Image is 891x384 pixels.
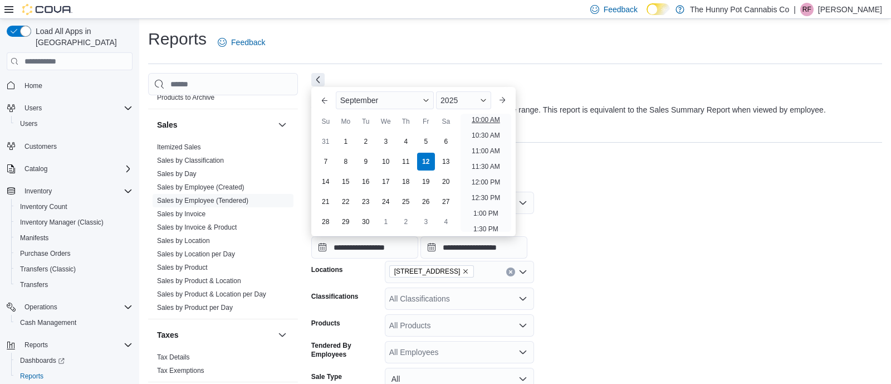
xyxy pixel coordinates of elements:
[311,292,359,301] label: Classifications
[311,236,418,259] input: Press the down key to enter a popover containing a calendar. Press the escape key to close the po...
[157,250,235,258] a: Sales by Location per Day
[377,113,395,130] div: We
[518,321,527,330] button: Open list of options
[20,265,76,274] span: Transfers (Classic)
[311,372,342,381] label: Sale Type
[157,183,244,191] a: Sales by Employee (Created)
[157,367,204,375] a: Tax Exemptions
[157,353,190,362] span: Tax Details
[377,173,395,191] div: day-17
[157,143,201,151] a: Itemized Sales
[518,348,527,357] button: Open list of options
[506,268,515,276] button: Clear input
[518,294,527,303] button: Open list of options
[336,91,434,109] div: Button. Open the month selector. September is currently selected.
[2,299,137,315] button: Operations
[16,247,75,260] a: Purchase Orders
[20,162,52,176] button: Catalog
[157,93,214,102] span: Products to Archive
[377,153,395,171] div: day-10
[647,3,670,15] input: Dark Mode
[2,138,137,154] button: Customers
[20,338,133,352] span: Reports
[20,162,133,176] span: Catalog
[518,268,527,276] button: Open list of options
[16,354,69,367] a: Dashboards
[20,119,37,128] span: Users
[2,161,137,177] button: Catalog
[157,170,197,178] a: Sales by Day
[357,113,375,130] div: Tu
[16,263,133,276] span: Transfers (Classic)
[157,197,248,205] a: Sales by Employee (Tendered)
[157,366,204,375] span: Tax Exemptions
[157,196,248,205] span: Sales by Employee (Tendered)
[16,200,72,213] a: Inventory Count
[20,234,48,242] span: Manifests
[157,210,205,218] span: Sales by Invoice
[20,140,61,153] a: Customers
[157,264,208,271] a: Sales by Product
[604,4,638,15] span: Feedback
[157,276,241,285] span: Sales by Product & Location
[157,237,210,245] a: Sales by Location
[25,81,42,90] span: Home
[148,351,298,382] div: Taxes
[276,118,289,132] button: Sales
[417,153,435,171] div: day-12
[16,370,48,383] a: Reports
[20,101,46,115] button: Users
[16,247,133,260] span: Purchase Orders
[157,290,266,298] a: Sales by Product & Location per Day
[311,265,343,274] label: Locations
[157,223,237,232] span: Sales by Invoice & Product
[397,153,415,171] div: day-11
[276,328,289,342] button: Taxes
[20,300,62,314] button: Operations
[818,3,882,16] p: [PERSON_NAME]
[11,277,137,293] button: Transfers
[467,113,505,127] li: 10:00 AM
[317,173,335,191] div: day-14
[25,341,48,349] span: Reports
[357,193,375,211] div: day-23
[337,113,355,130] div: Mo
[2,100,137,116] button: Users
[20,78,133,92] span: Home
[157,304,233,312] a: Sales by Product per Day
[11,246,137,261] button: Purchase Orders
[213,31,270,54] a: Feedback
[337,153,355,171] div: day-8
[20,79,47,93] a: Home
[20,280,48,289] span: Transfers
[397,113,415,130] div: Th
[437,113,455,130] div: Sa
[157,329,179,341] h3: Taxes
[20,184,133,198] span: Inventory
[417,113,435,130] div: Fr
[311,341,380,359] label: Tendered By Employees
[20,184,56,198] button: Inventory
[157,263,208,272] span: Sales by Product
[157,157,224,164] a: Sales by Classification
[16,263,80,276] a: Transfers (Classic)
[467,191,505,205] li: 12:30 PM
[437,213,455,231] div: day-4
[437,153,455,171] div: day-13
[440,96,458,105] span: 2025
[148,140,298,319] div: Sales
[397,193,415,211] div: day-25
[317,193,335,211] div: day-21
[437,133,455,150] div: day-6
[357,213,375,231] div: day-30
[20,338,52,352] button: Reports
[157,223,237,231] a: Sales by Invoice & Product
[148,28,207,50] h1: Reports
[16,231,53,245] a: Manifests
[11,215,137,230] button: Inventory Manager (Classic)
[157,236,210,245] span: Sales by Location
[317,153,335,171] div: day-7
[436,91,491,109] div: Button. Open the year selector. 2025 is currently selected.
[467,160,505,173] li: 11:30 AM
[157,277,241,285] a: Sales by Product & Location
